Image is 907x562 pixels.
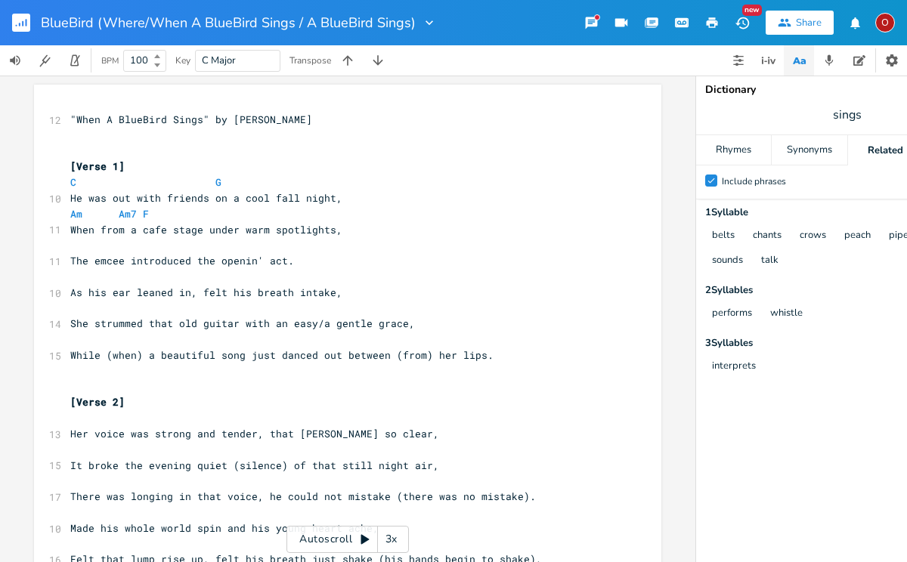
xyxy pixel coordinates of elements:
[727,9,757,36] button: New
[70,427,439,440] span: Her voice was strong and tender, that [PERSON_NAME] so clear,
[712,255,743,267] button: sounds
[119,207,137,221] span: Am7
[712,360,756,373] button: interprets
[70,317,415,330] span: She strummed that old guitar with an easy/a gentle grace,
[101,57,119,65] div: BPM
[70,254,294,267] span: The emcee introduced the openin' act.
[143,207,149,221] span: F
[833,107,862,124] span: sings
[70,395,125,409] span: [Verse 2]
[41,16,416,29] span: BlueBird (Where/When A BlueBird Sings / A BlueBird Sings)
[761,255,779,267] button: talk
[875,13,895,32] div: ozarrows13
[378,526,405,553] div: 3x
[70,175,76,189] span: C
[722,177,786,186] div: Include phrases
[70,207,82,221] span: Am
[844,230,871,242] button: peach
[202,54,236,67] span: C Major
[70,159,125,173] span: [Verse 1]
[70,521,379,535] span: Made his whole world spin and his young heart ache,
[796,16,822,29] div: Share
[70,223,342,236] span: When from a cafe stage under warm spotlights,
[875,5,895,40] button: O
[753,230,782,242] button: chants
[286,526,409,553] div: Autoscroll
[70,191,342,205] span: He was out with friends on a cool fall night,
[766,11,834,35] button: Share
[772,135,847,165] div: Synonyms
[712,307,752,320] button: performs
[696,135,771,165] div: Rhymes
[70,286,342,299] span: As his ear leaned in, felt his breath intake,
[289,56,331,65] div: Transpose
[742,5,762,16] div: New
[712,230,735,242] button: belts
[175,56,190,65] div: Key
[70,489,536,503] span: There was longing in that voice, he could not mistake (there was no mistake).
[800,230,826,242] button: crows
[215,175,221,189] span: G
[70,348,494,362] span: While (when) a beautiful song just danced out between (from) her lips.
[70,459,439,472] span: It broke the evening quiet (silence) of that still night air,
[770,307,803,320] button: whistle
[70,113,312,126] span: "When A BlueBird Sings" by [PERSON_NAME]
